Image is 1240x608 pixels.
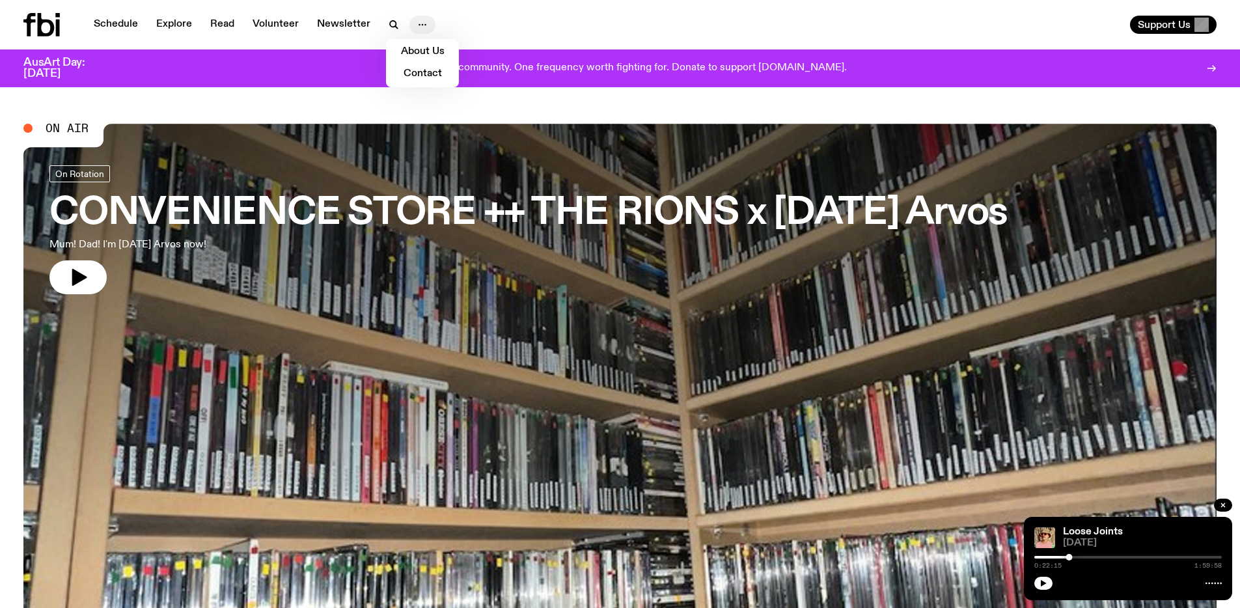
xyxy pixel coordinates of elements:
img: Tyson stands in front of a paperbark tree wearing orange sunglasses, a suede bucket hat and a pin... [1034,527,1055,548]
a: Newsletter [309,16,378,34]
p: Mum! Dad! I'm [DATE] Arvos now! [49,237,383,253]
a: Contact [390,65,455,83]
h3: CONVENIENCE STORE ++ THE RIONS x [DATE] Arvos [49,195,1008,232]
a: CONVENIENCE STORE ++ THE RIONS x [DATE] ArvosMum! Dad! I'm [DATE] Arvos now! [49,165,1008,294]
span: On Rotation [55,169,104,178]
a: Loose Joints [1063,527,1123,537]
a: On Rotation [49,165,110,182]
button: Support Us [1130,16,1217,34]
a: Volunteer [245,16,307,34]
span: 0:22:15 [1034,562,1062,569]
span: On Air [46,122,89,134]
span: Support Us [1138,19,1191,31]
a: Schedule [86,16,146,34]
p: One day. One community. One frequency worth fighting for. Donate to support [DOMAIN_NAME]. [393,62,847,74]
a: Read [202,16,242,34]
h3: AusArt Day: [DATE] [23,57,107,79]
span: 1:59:58 [1194,562,1222,569]
a: Explore [148,16,200,34]
a: About Us [390,43,455,61]
span: [DATE] [1063,538,1222,548]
